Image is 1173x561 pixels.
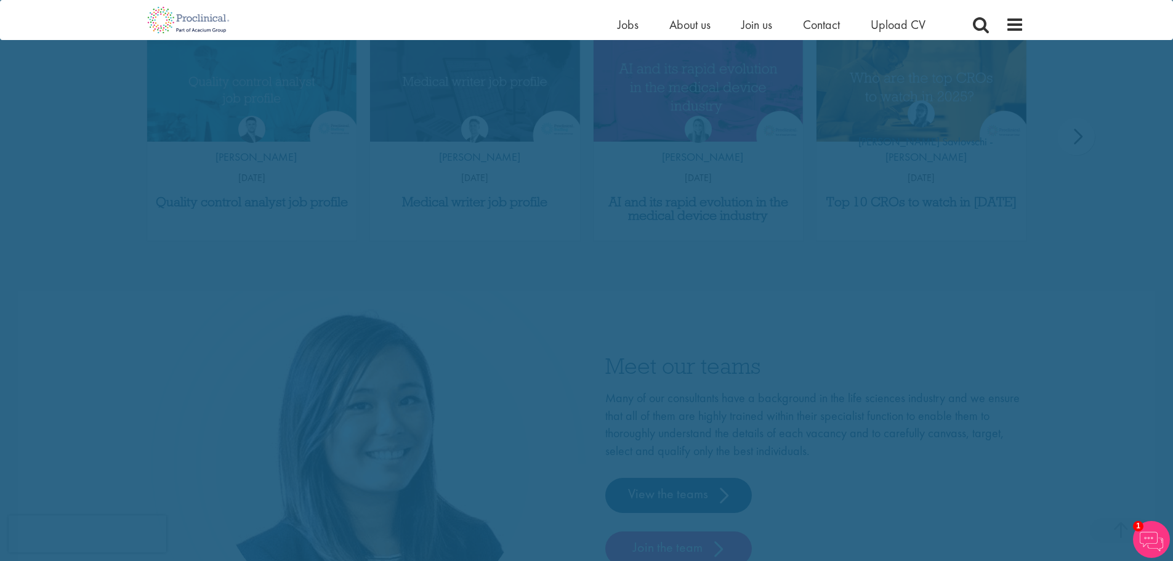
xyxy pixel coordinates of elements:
[1133,521,1143,531] span: 1
[871,17,925,33] a: Upload CV
[741,17,772,33] a: Join us
[618,17,639,33] a: Jobs
[1133,521,1170,558] img: Chatbot
[669,17,711,33] a: About us
[803,17,840,33] a: Contact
